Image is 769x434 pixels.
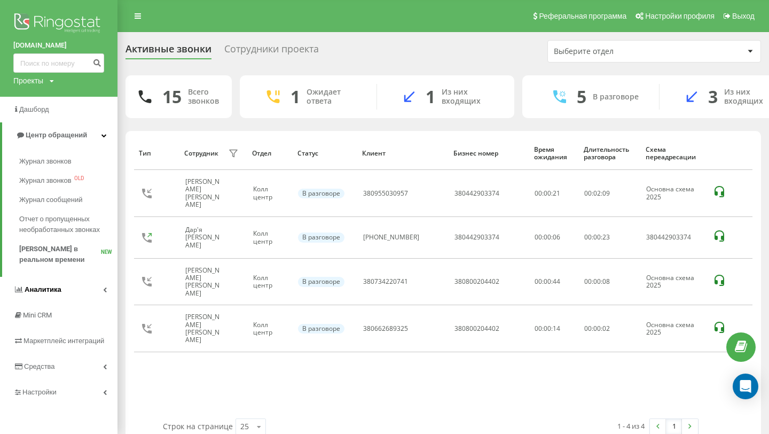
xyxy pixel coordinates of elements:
span: 00 [593,324,601,333]
a: [PERSON_NAME] в реальном времениNEW [19,239,117,269]
div: Основна схема 2025 [646,274,701,290]
div: Статус [297,150,352,157]
span: Дашборд [19,105,49,113]
div: Из них входящих [442,88,498,106]
div: Сотрудник [184,150,218,157]
div: Open Intercom Messenger [733,374,758,399]
span: Выход [732,12,755,20]
div: 380955030957 [363,190,408,197]
div: В разговоре [593,92,639,102]
div: Основна схема 2025 [646,321,701,337]
div: 3 [708,87,718,107]
span: Аналитика [25,285,61,293]
span: 02 [602,324,610,333]
div: Клиент [362,150,443,157]
span: Отчет о пропущенных необработанных звонках [19,214,112,235]
span: Настройки [22,388,57,396]
div: 5 [577,87,586,107]
div: 380800204402 [454,325,499,332]
span: 00 [584,324,592,333]
div: Колл центр [253,274,287,290]
span: Реферальная программа [539,12,626,20]
span: 00 [593,277,601,286]
div: 00:00:21 [535,190,572,197]
div: В разговоре [298,189,344,198]
div: Сотрудники проекта [224,43,319,60]
span: 00 [584,232,592,242]
span: [PERSON_NAME] в реальном времени [19,244,101,265]
div: Активные звонки [125,43,211,60]
div: 15 [162,87,182,107]
a: Журнал звонковOLD [19,171,117,190]
div: 380800204402 [454,278,499,285]
div: 00:00:44 [535,278,572,285]
a: [DOMAIN_NAME] [13,40,104,51]
div: В разговоре [298,232,344,242]
span: 02 [593,189,601,198]
div: Ожидает ответа [307,88,360,106]
a: 1 [666,419,682,434]
div: Схема переадресации [646,146,702,161]
div: Дар'я [PERSON_NAME] [185,226,226,249]
span: Строк на странице [163,421,233,431]
span: Журнал сообщений [19,195,82,205]
div: [PERSON_NAME] [PERSON_NAME] [185,267,226,298]
div: : : [584,278,610,285]
span: Маркетплейс интеграций [23,337,104,345]
span: Mini CRM [23,311,52,319]
span: Средства [24,362,55,370]
a: Журнал сообщений [19,190,117,210]
div: 1 - 4 из 4 [617,421,645,431]
span: Центр обращений [26,131,87,139]
div: Бизнес номер [453,150,523,157]
a: Центр обращений [2,122,117,148]
span: 00 [584,189,592,198]
div: 00:00:14 [535,325,572,332]
div: В разговоре [298,324,344,334]
div: 380734220741 [363,278,408,285]
div: Колл центр [253,321,287,337]
div: Колл центр [253,230,287,245]
div: : : [584,234,610,241]
div: 380662689325 [363,325,408,332]
div: 1 [291,87,300,107]
input: Поиск по номеру [13,53,104,73]
div: Проекты [13,75,43,86]
div: 25 [240,421,249,432]
div: В разговоре [298,277,344,286]
div: : : [584,190,610,197]
div: [PERSON_NAME] [PERSON_NAME] [185,313,226,344]
div: 1 [426,87,435,107]
div: 380442903374 [454,234,499,241]
img: Ringostat logo [13,11,104,37]
div: Выберите отдел [554,47,681,56]
div: [PERSON_NAME] [PERSON_NAME] [185,178,226,209]
div: Время ожидания [534,146,574,161]
div: Всего звонков [188,88,219,106]
div: Основна схема 2025 [646,185,701,201]
div: 00:00:06 [535,234,572,241]
a: Журнал звонков [19,152,117,171]
span: 23 [602,232,610,242]
div: Колл центр [253,185,287,201]
div: Отдел [252,150,287,157]
span: 08 [602,277,610,286]
div: Длительность разговора [584,146,635,161]
div: Тип [139,150,174,157]
a: Отчет о пропущенных необработанных звонках [19,210,117,239]
div: 380442903374 [646,234,701,241]
span: Журнал звонков [19,156,72,167]
span: 00 [593,232,601,242]
div: 380442903374 [454,190,499,197]
div: [PHONE_NUMBER] [363,234,419,241]
span: Журнал звонков [19,175,72,186]
span: 00 [584,277,592,286]
div: : : [584,325,610,332]
span: 09 [602,189,610,198]
span: Настройки профиля [645,12,715,20]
